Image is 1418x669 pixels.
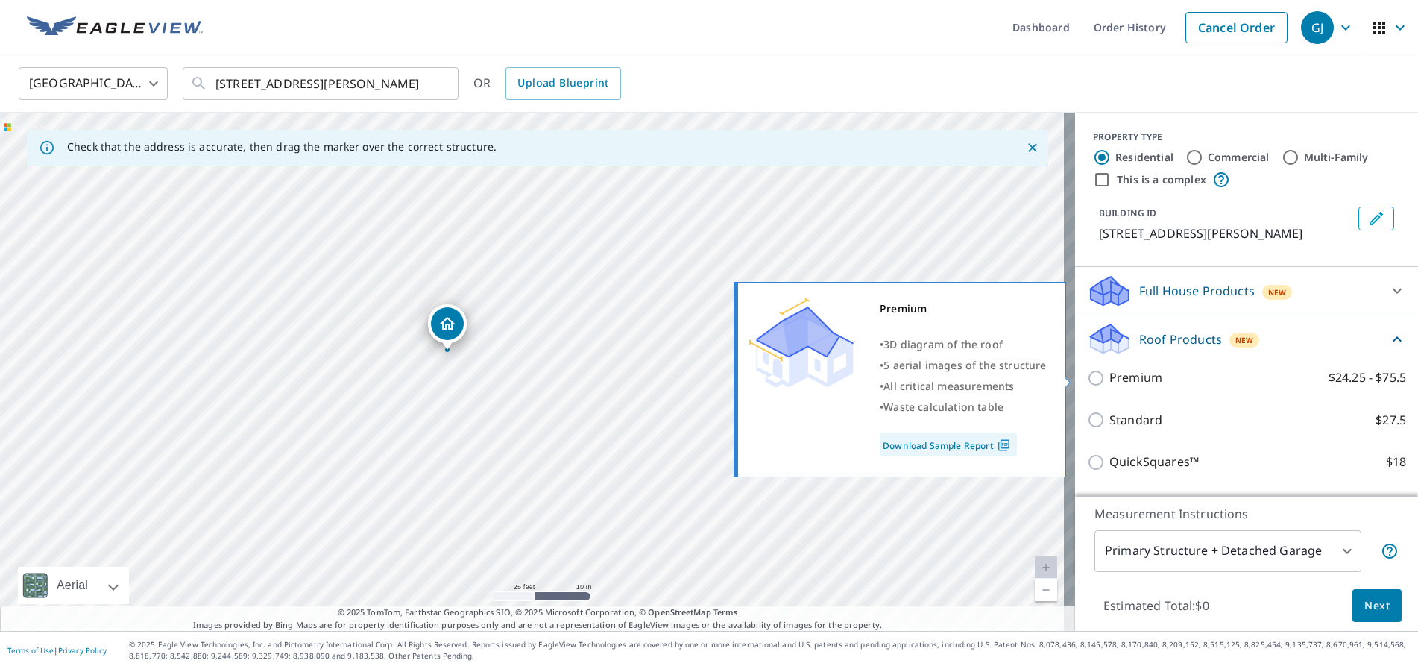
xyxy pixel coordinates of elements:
p: | [7,646,107,655]
a: Download Sample Report [880,433,1017,456]
p: $13.75 [1369,495,1406,514]
label: Commercial [1208,150,1270,165]
div: PROPERTY TYPE [1093,131,1400,144]
span: 3D diagram of the roof [883,337,1003,351]
div: Full House ProductsNew [1087,273,1406,309]
p: Check that the address is accurate, then drag the marker over the correct structure. [67,140,497,154]
label: Residential [1115,150,1173,165]
div: Premium [880,298,1047,319]
p: $24.25 - $75.5 [1329,368,1406,387]
div: Aerial [18,567,129,604]
p: Premium [1109,368,1162,387]
img: Pdf Icon [994,439,1014,452]
span: Next [1364,597,1390,615]
input: Search by address or latitude-longitude [215,63,428,104]
p: Estimated Total: $0 [1091,589,1221,622]
p: $18 [1386,453,1406,471]
p: Gutter [1109,495,1147,514]
span: 5 aerial images of the structure [883,358,1046,372]
span: Waste calculation table [883,400,1003,414]
a: Terms [713,606,738,618]
span: All critical measurements [883,379,1014,393]
div: Dropped pin, building 1, Residential property, 17208 Shaddock Ln Boca Raton, FL 33487 [428,304,467,351]
p: [STREET_ADDRESS][PERSON_NAME] [1099,224,1352,242]
button: Edit building 1 [1358,207,1394,230]
div: • [880,334,1047,355]
div: Roof ProductsNew [1087,321,1406,357]
button: Next [1352,589,1402,623]
span: New [1268,286,1287,298]
div: Primary Structure + Detached Garage [1094,530,1361,572]
a: OpenStreetMap [648,606,710,618]
div: • [880,397,1047,418]
div: • [880,355,1047,376]
div: [GEOGRAPHIC_DATA] [19,63,168,104]
p: BUILDING ID [1099,207,1156,219]
p: Standard [1109,411,1162,430]
a: Terms of Use [7,645,54,656]
div: • [880,376,1047,397]
label: Multi-Family [1304,150,1369,165]
span: Your report will include the primary structure and a detached garage if one exists. [1381,542,1399,560]
a: Upload Blueprint [505,67,620,100]
span: © 2025 TomTom, Earthstar Geographics SIO, © 2025 Microsoft Corporation, © [338,606,738,619]
a: Privacy Policy [58,645,107,656]
p: © 2025 Eagle View Technologies, Inc. and Pictometry International Corp. All Rights Reserved. Repo... [129,639,1411,662]
button: Close [1023,138,1042,157]
p: $27.5 [1376,411,1406,430]
p: QuickSquares™ [1109,453,1199,471]
div: GJ [1301,11,1334,44]
img: Premium [749,298,854,388]
a: Cancel Order [1185,12,1288,43]
a: Current Level 20, Zoom In Disabled [1035,556,1057,579]
p: Measurement Instructions [1094,505,1399,523]
span: New [1235,334,1254,346]
p: Full House Products [1139,282,1255,300]
span: Upload Blueprint [517,74,608,92]
div: Aerial [52,567,92,604]
label: This is a complex [1117,172,1206,187]
a: Current Level 20, Zoom Out [1035,579,1057,601]
p: Roof Products [1139,330,1222,348]
img: EV Logo [27,16,203,39]
div: OR [473,67,621,100]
